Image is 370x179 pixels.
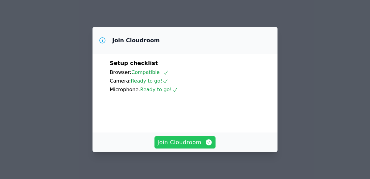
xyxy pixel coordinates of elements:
[110,78,131,84] span: Camera:
[110,60,158,66] span: Setup checklist
[112,37,160,44] h3: Join Cloudroom
[154,136,216,148] button: Join Cloudroom
[158,138,213,147] span: Join Cloudroom
[131,69,169,75] span: Compatible
[140,87,178,92] span: Ready to go!
[110,87,140,92] span: Microphone:
[110,69,131,75] span: Browser:
[131,78,168,84] span: Ready to go!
